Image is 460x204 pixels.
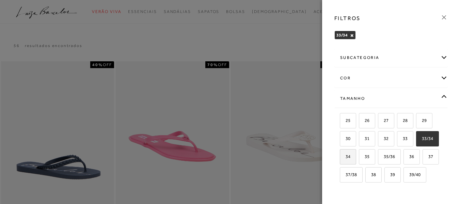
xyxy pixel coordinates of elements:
div: cor [335,69,447,87]
input: 39/40 [402,172,409,179]
span: 26 [360,118,369,123]
input: 33/34 [415,136,422,143]
input: 26 [358,118,365,125]
span: 28 [398,118,408,123]
input: 39 [383,172,390,179]
div: subcategoria [335,49,447,67]
span: 33/34 [417,136,433,141]
span: 25 [340,118,350,123]
input: 32 [377,136,384,143]
input: 31 [358,136,365,143]
span: 34 [340,154,350,159]
input: 29 [415,118,422,125]
input: 28 [396,118,403,125]
div: Tamanho [335,90,447,108]
input: 36 [402,154,409,161]
button: 33/34 Close [350,33,354,38]
input: 37 [422,154,428,161]
span: 35/36 [379,154,395,159]
input: 38 [364,172,371,179]
span: 31 [360,136,369,141]
span: 37/38 [340,172,357,177]
span: 33 [398,136,408,141]
span: 39/40 [404,172,421,177]
span: 36 [404,154,414,159]
span: 39 [385,172,395,177]
input: 25 [339,118,346,125]
span: 38 [366,172,376,177]
input: 30 [339,136,346,143]
input: 35/36 [377,154,384,161]
span: 37 [423,154,433,159]
input: 33 [396,136,403,143]
input: 37/38 [339,172,346,179]
span: 35 [360,154,369,159]
span: 27 [379,118,388,123]
span: 30 [340,136,350,141]
input: 35 [358,154,365,161]
span: 32 [379,136,388,141]
h3: FILTROS [334,14,361,22]
input: 27 [377,118,384,125]
span: 29 [417,118,427,123]
span: 33/34 [336,33,348,37]
input: 34 [339,154,346,161]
